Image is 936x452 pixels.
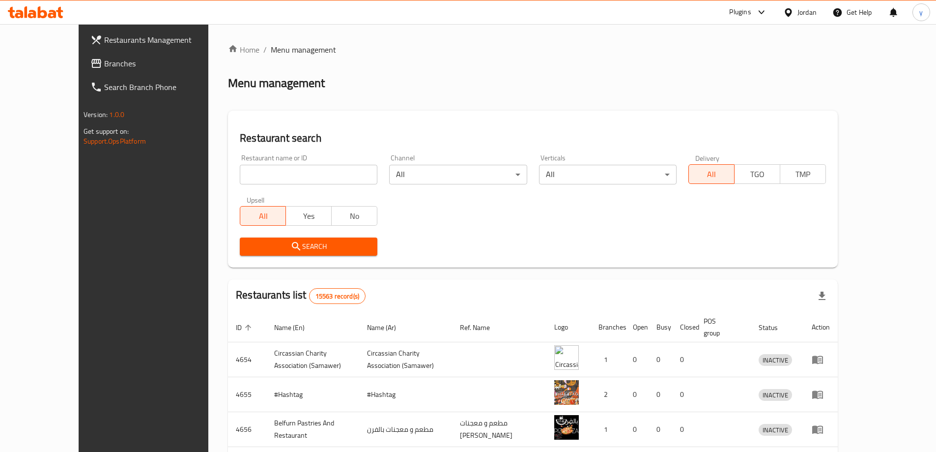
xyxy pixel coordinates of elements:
a: Support.OpsPlatform [84,135,146,148]
span: ID [236,322,255,333]
img: ​Circassian ​Charity ​Association​ (Samawer) [554,345,579,370]
label: Upsell [247,196,265,203]
td: ​Circassian ​Charity ​Association​ (Samawer) [359,342,452,377]
button: Search [240,238,377,256]
input: Search for restaurant name or ID.. [240,165,377,184]
span: Status [759,322,791,333]
span: Branches [104,58,227,69]
td: 0 [625,377,649,412]
h2: Menu management [228,75,325,91]
span: 15563 record(s) [310,292,365,301]
span: INACTIVE [759,355,792,366]
td: 0 [625,412,649,447]
td: #Hashtag [266,377,359,412]
td: مطعم و معجنات [PERSON_NAME] [452,412,546,447]
span: Search [248,241,369,253]
td: #Hashtag [359,377,452,412]
div: Export file [810,284,834,308]
td: 0 [672,412,696,447]
span: All [244,209,282,223]
td: 4654 [228,342,266,377]
td: 0 [625,342,649,377]
th: Closed [672,312,696,342]
td: 4655 [228,377,266,412]
td: 1 [591,342,625,377]
span: INACTIVE [759,390,792,401]
div: All [389,165,527,184]
span: Menu management [271,44,336,56]
th: Branches [591,312,625,342]
span: y [919,7,923,18]
th: Open [625,312,649,342]
span: 1.0.0 [109,108,124,121]
td: مطعم و معجنات بالفرن [359,412,452,447]
td: 0 [672,342,696,377]
td: 0 [649,342,672,377]
button: Yes [285,206,332,226]
th: Logo [546,312,591,342]
span: No [336,209,373,223]
span: Name (Ar) [367,322,409,333]
img: #Hashtag [554,380,579,405]
span: Name (En) [274,322,317,333]
h2: Restaurant search [240,131,826,146]
th: Busy [649,312,672,342]
td: 0 [672,377,696,412]
span: Version: [84,108,108,121]
span: TGO [738,167,776,181]
span: Yes [290,209,328,223]
span: TMP [784,167,822,181]
td: 0 [649,377,672,412]
img: Belfurn Pastries And Restaurant [554,415,579,440]
div: Menu [812,389,830,400]
td: Belfurn Pastries And Restaurant [266,412,359,447]
a: Branches [83,52,235,75]
div: Menu [812,423,830,435]
nav: breadcrumb [228,44,838,56]
h2: Restaurants list [236,288,366,304]
div: All [539,165,677,184]
span: Search Branch Phone [104,81,227,93]
div: Menu [812,354,830,365]
td: 4656 [228,412,266,447]
th: Action [804,312,838,342]
span: All [693,167,731,181]
td: 2 [591,377,625,412]
a: Home [228,44,259,56]
div: Total records count [309,288,366,304]
span: POS group [704,315,739,339]
a: Search Branch Phone [83,75,235,99]
li: / [263,44,267,56]
td: 1 [591,412,625,447]
button: TGO [734,164,780,184]
a: Restaurants Management [83,28,235,52]
button: No [331,206,377,226]
span: Restaurants Management [104,34,227,46]
label: Delivery [695,154,720,161]
button: All [240,206,286,226]
td: 0 [649,412,672,447]
button: TMP [780,164,826,184]
td: ​Circassian ​Charity ​Association​ (Samawer) [266,342,359,377]
span: Get support on: [84,125,129,138]
span: Ref. Name [460,322,503,333]
div: Jordan [797,7,817,18]
button: All [688,164,735,184]
span: INACTIVE [759,424,792,436]
div: Plugins [729,6,751,18]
